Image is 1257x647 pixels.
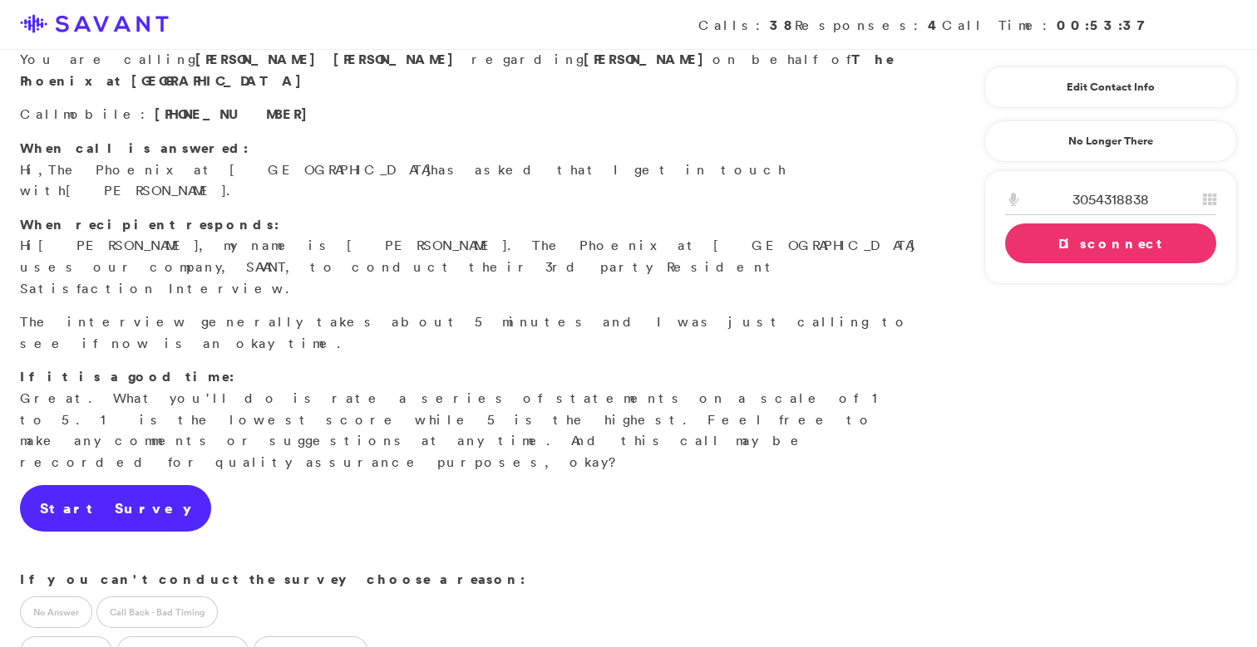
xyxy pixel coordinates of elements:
p: Hi , my name is [PERSON_NAME]. The Phoenix at [GEOGRAPHIC_DATA] uses our company, SAVANT, to cond... [20,214,921,299]
span: [PERSON_NAME] [66,182,226,199]
p: Hi, has asked that I get in touch with . [20,138,921,202]
p: Great. What you'll do is rate a series of statements on a scale of 1 to 5. 1 is the lowest score ... [20,366,921,473]
label: No Answer [20,596,92,628]
strong: The Phoenix at [GEOGRAPHIC_DATA] [20,50,894,90]
label: Call Back - Bad Timing [96,596,218,628]
a: Disconnect [1005,223,1216,263]
span: [PERSON_NAME] [195,50,324,68]
p: Call : [20,104,921,125]
span: mobile [63,105,140,122]
span: [PERSON_NAME] [38,237,199,253]
a: Edit Contact Info [1005,74,1216,100]
strong: [PERSON_NAME] [584,50,712,68]
span: [PHONE_NUMBER] [155,105,316,123]
strong: 4 [928,16,942,34]
span: [PERSON_NAME] [333,50,462,68]
strong: If it is a good time: [20,367,234,385]
strong: 38 [770,16,795,34]
a: No Longer There [984,120,1237,162]
strong: 00:53:37 [1057,16,1154,34]
p: You are calling regarding on behalf of [20,49,921,91]
p: The interview generally takes about 5 minutes and I was just calling to see if now is an okay time. [20,311,921,354]
strong: When recipient responds: [20,215,279,233]
strong: If you can't conduct the survey choose a reason: [20,570,525,588]
span: The Phoenix at [GEOGRAPHIC_DATA] [48,161,431,178]
strong: When call is answered: [20,139,249,157]
a: Start Survey [20,485,211,532]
